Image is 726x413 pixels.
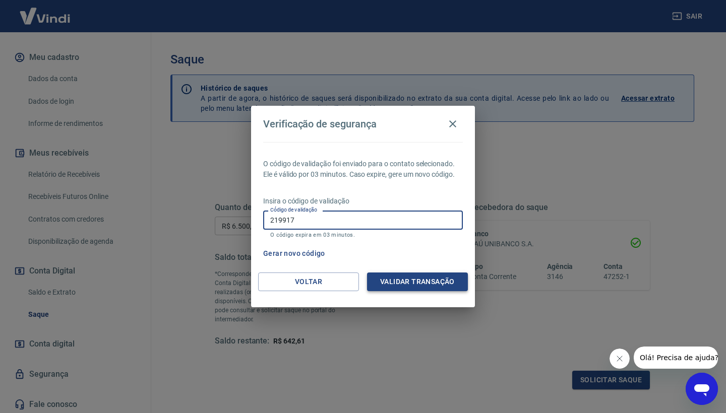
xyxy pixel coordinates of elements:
[263,196,463,206] p: Insira o código de validação
[263,118,377,130] h4: Verificação de segurança
[263,159,463,180] p: O código de validação foi enviado para o contato selecionado. Ele é válido por 03 minutos. Caso e...
[259,244,329,263] button: Gerar novo código
[610,349,630,369] iframe: Fechar mensagem
[270,206,317,214] label: Código de validação
[367,272,468,291] button: Validar transação
[270,232,456,238] p: O código expira em 03 minutos.
[258,272,359,291] button: Voltar
[6,7,85,15] span: Olá! Precisa de ajuda?
[686,373,718,405] iframe: Botão para abrir a janela de mensagens
[634,347,718,369] iframe: Mensagem da empresa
